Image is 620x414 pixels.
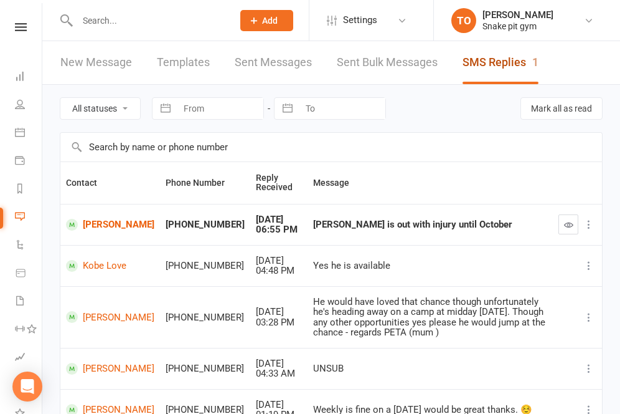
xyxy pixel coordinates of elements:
[313,261,547,271] div: Yes he is available
[15,64,43,92] a: Dashboard
[313,219,547,230] div: [PERSON_NAME] is out with injury until October
[299,98,385,119] input: To
[15,344,43,372] a: Assessments
[343,6,377,34] span: Settings
[15,260,43,288] a: Product Sales
[451,8,476,33] div: TO
[166,363,245,374] div: [PHONE_NUMBER]
[256,400,302,410] div: [DATE]
[256,266,302,276] div: 04:48 PM
[262,16,278,26] span: Add
[240,10,293,31] button: Add
[15,148,43,176] a: Payments
[15,176,43,204] a: Reports
[337,41,438,84] a: Sent Bulk Messages
[166,219,245,230] div: [PHONE_NUMBER]
[256,224,302,235] div: 06:55 PM
[157,41,210,84] a: Templates
[482,9,553,21] div: [PERSON_NAME]
[12,372,42,402] div: Open Intercom Messenger
[308,162,553,204] th: Message
[256,359,302,369] div: [DATE]
[60,133,602,161] input: Search by name or phone number
[256,214,302,225] div: [DATE]
[482,21,553,32] div: Snake pit gym
[313,363,547,374] div: UNSUB
[66,363,154,375] a: [PERSON_NAME]
[256,317,302,328] div: 03:28 PM
[15,92,43,120] a: People
[166,312,245,323] div: [PHONE_NUMBER]
[66,311,154,323] a: [PERSON_NAME]
[166,261,245,271] div: [PHONE_NUMBER]
[250,162,308,204] th: Reply Received
[520,97,603,120] button: Mark all as read
[15,120,43,148] a: Calendar
[313,297,547,338] div: He would have loved that chance though unfortunately he's heading away on a camp at midday [DATE]...
[66,219,154,231] a: [PERSON_NAME]
[256,256,302,266] div: [DATE]
[60,41,132,84] a: New Message
[532,55,538,69] div: 1
[66,260,154,272] a: Kobe Love
[256,368,302,379] div: 04:33 AM
[60,162,160,204] th: Contact
[256,307,302,317] div: [DATE]
[235,41,312,84] a: Sent Messages
[160,162,250,204] th: Phone Number
[177,98,263,119] input: From
[463,41,538,84] a: SMS Replies1
[73,12,224,29] input: Search...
